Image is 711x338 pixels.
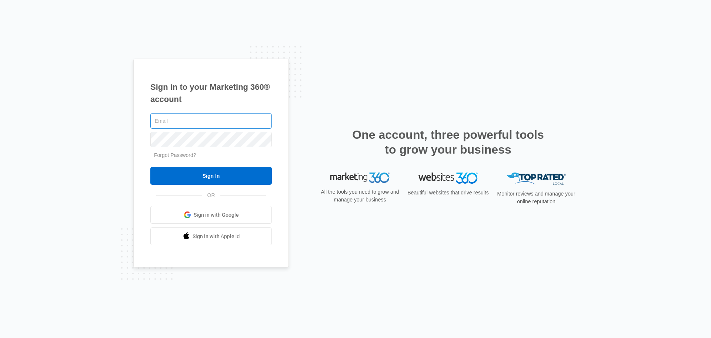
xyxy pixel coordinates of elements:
img: Websites 360 [418,173,478,183]
a: Sign in with Apple Id [150,227,272,245]
span: Sign in with Google [194,211,239,219]
h2: One account, three powerful tools to grow your business [350,127,546,157]
span: Sign in with Apple Id [193,233,240,240]
a: Sign in with Google [150,206,272,224]
input: Sign In [150,167,272,185]
a: Forgot Password? [154,152,196,158]
img: Marketing 360 [330,173,390,183]
h1: Sign in to your Marketing 360® account [150,81,272,105]
img: Top Rated Local [507,173,566,185]
span: OR [202,191,220,199]
p: Beautiful websites that drive results [407,189,490,197]
p: Monitor reviews and manage your online reputation [495,190,578,206]
input: Email [150,113,272,129]
p: All the tools you need to grow and manage your business [318,188,401,204]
